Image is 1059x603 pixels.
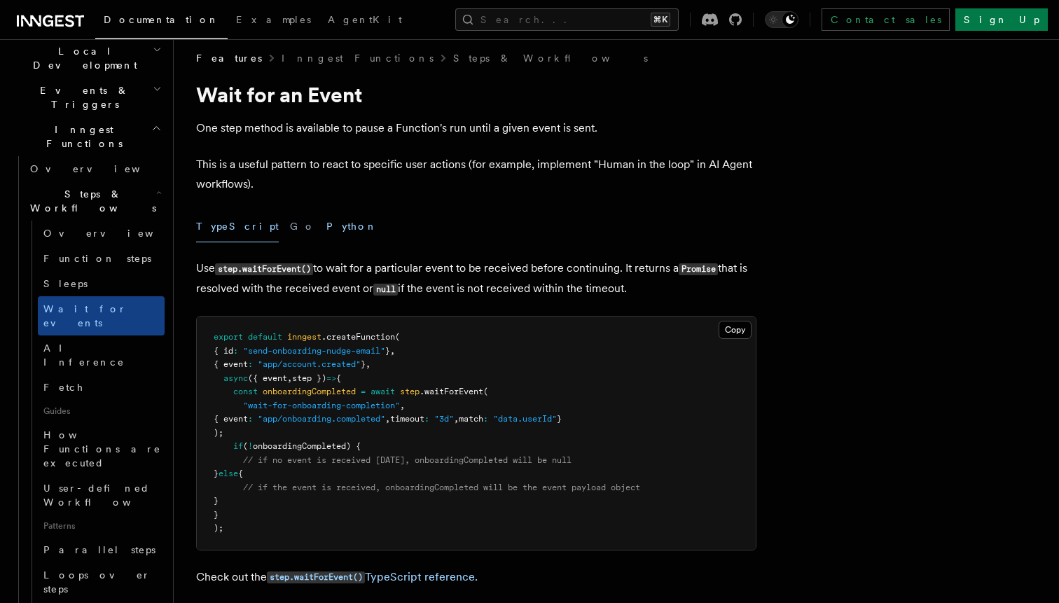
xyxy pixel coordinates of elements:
a: Fetch [38,375,165,400]
h1: Wait for an Event [196,82,756,107]
span: , [400,401,405,410]
span: Fetch [43,382,84,393]
span: step }) [292,373,326,383]
span: Features [196,51,262,65]
span: match [459,414,483,424]
span: "app/account.created" [258,359,361,369]
span: "send-onboarding-nudge-email" [243,346,385,356]
p: Use to wait for a particular event to be received before continuing. It returns a that is resolve... [196,258,756,299]
span: ! [248,441,253,451]
span: } [214,469,219,478]
span: "data.userId" [493,414,557,424]
span: step [400,387,420,396]
span: , [366,359,371,369]
code: Promise [679,263,718,275]
span: How Functions are executed [43,429,161,469]
span: .createFunction [321,332,395,342]
span: , [454,414,459,424]
p: One step method is available to pause a Function's run until a given event is sent. [196,118,756,138]
p: Check out the [196,567,756,588]
span: } [214,510,219,520]
span: ( [483,387,488,396]
span: default [248,332,282,342]
button: Inngest Functions [11,117,165,156]
a: Sign Up [955,8,1048,31]
span: Patterns [38,515,165,537]
code: null [373,284,398,296]
span: inngest [287,332,321,342]
span: Overview [30,163,174,174]
span: "wait-for-onboarding-completion" [243,401,400,410]
span: Guides [38,400,165,422]
span: : [483,414,488,424]
span: , [385,414,390,424]
span: } [361,359,366,369]
span: , [390,346,395,356]
span: ({ event [248,373,287,383]
a: step.waitForEvent()TypeScript reference. [267,570,478,583]
a: Overview [38,221,165,246]
span: { [238,469,243,478]
a: Sleeps [38,271,165,296]
span: : [233,346,238,356]
span: } [214,496,219,506]
button: Events & Triggers [11,78,165,117]
span: Overview [43,228,188,239]
code: step.waitForEvent() [267,571,365,583]
span: AI Inference [43,342,125,368]
a: Function steps [38,246,165,271]
span: { id [214,346,233,356]
span: await [371,387,395,396]
span: : [424,414,429,424]
span: // if no event is received [DATE], onboardingCompleted will be null [243,455,572,465]
a: Wait for events [38,296,165,335]
span: User-defined Workflows [43,483,169,508]
span: Wait for events [43,303,127,328]
span: onboardingCompleted) { [253,441,361,451]
span: ( [243,441,248,451]
span: onboardingCompleted [263,387,356,396]
span: .waitForEvent [420,387,483,396]
span: Steps & Workflows [25,187,156,215]
span: export [214,332,243,342]
a: Contact sales [822,8,950,31]
a: Inngest Functions [282,51,434,65]
a: Documentation [95,4,228,39]
span: ( [395,332,400,342]
span: "3d" [434,414,454,424]
code: step.waitForEvent() [215,263,313,275]
button: Search...⌘K [455,8,679,31]
span: } [557,414,562,424]
a: AgentKit [319,4,410,38]
span: Examples [236,14,311,25]
a: AI Inference [38,335,165,375]
span: : [248,414,253,424]
span: AgentKit [328,14,402,25]
a: Parallel steps [38,537,165,562]
span: Events & Triggers [11,83,153,111]
span: , [287,373,292,383]
a: Examples [228,4,319,38]
a: Overview [25,156,165,181]
span: else [219,469,238,478]
span: Local Development [11,44,153,72]
span: } [385,346,390,356]
span: Loops over steps [43,569,151,595]
span: Inngest Functions [11,123,151,151]
span: Function steps [43,253,151,264]
p: This is a useful pattern to react to specific user actions (for example, implement "Human in the ... [196,155,756,194]
button: Copy [719,321,752,339]
span: : [248,359,253,369]
a: User-defined Workflows [38,476,165,515]
span: { event [214,359,248,369]
button: Go [290,211,315,242]
kbd: ⌘K [651,13,670,27]
span: Sleeps [43,278,88,289]
span: ); [214,428,223,438]
a: Steps & Workflows [453,51,648,65]
span: ); [214,523,223,533]
span: { event [214,414,248,424]
a: Loops over steps [38,562,165,602]
button: Toggle dark mode [765,11,798,28]
button: Local Development [11,39,165,78]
